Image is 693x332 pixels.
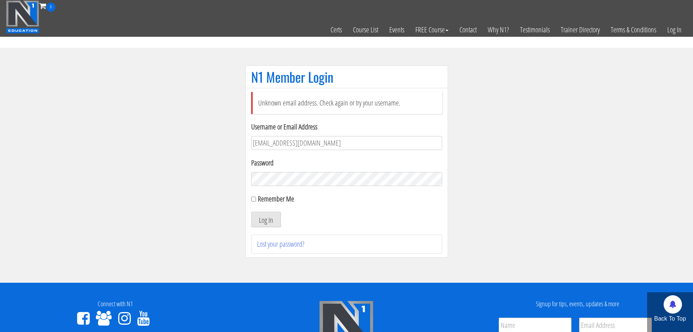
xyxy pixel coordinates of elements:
[410,12,454,48] a: FREE Course
[468,300,687,308] h4: Signup for tips, events, updates & more
[347,12,384,48] a: Course List
[251,157,442,168] label: Password
[258,194,294,204] label: Remember Me
[482,12,515,48] a: Why N1?
[39,1,55,11] a: 0
[325,12,347,48] a: Certs
[251,69,442,84] h1: N1 Member Login
[251,92,442,114] li: Unknown email address. Check again or try your username.
[555,12,605,48] a: Trainer Directory
[515,12,555,48] a: Testimonials
[251,121,442,132] label: Username or Email Address
[6,0,39,33] img: n1-education
[6,300,225,308] h4: Connect with N1
[384,12,410,48] a: Events
[46,3,55,12] span: 0
[662,12,687,48] a: Log In
[251,212,281,227] button: Log In
[454,12,482,48] a: Contact
[257,239,304,249] a: Lost your password?
[605,12,662,48] a: Terms & Conditions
